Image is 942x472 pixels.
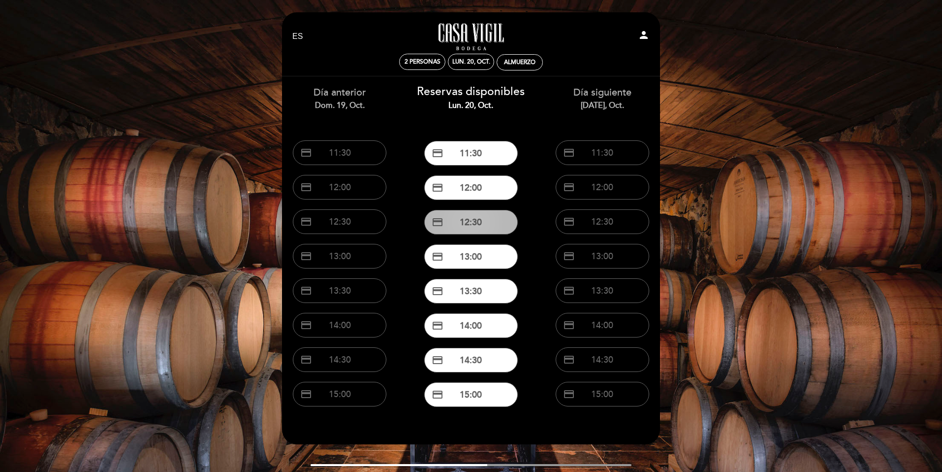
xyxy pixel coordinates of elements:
[504,59,535,66] div: Almuerzo
[556,347,649,372] button: credit_card 14:30
[293,175,386,200] button: credit_card 12:00
[300,319,312,331] span: credit_card
[556,313,649,337] button: credit_card 14:00
[300,250,312,262] span: credit_card
[432,320,443,332] span: credit_card
[556,382,649,406] button: credit_card 15:00
[432,389,443,401] span: credit_card
[293,313,386,337] button: credit_card 14:00
[293,209,386,234] button: credit_card 12:30
[300,388,312,400] span: credit_card
[293,347,386,372] button: credit_card 14:30
[300,181,312,193] span: credit_card
[556,244,649,269] button: credit_card 13:00
[424,313,518,338] button: credit_card 14:00
[556,140,649,165] button: credit_card 11:30
[293,244,386,269] button: credit_card 13:00
[405,58,440,66] span: 2 personas
[424,175,518,200] button: credit_card 12:00
[300,354,312,366] span: credit_card
[452,58,490,66] div: lun. 20, oct.
[432,147,443,159] span: credit_card
[424,348,518,372] button: credit_card 14:30
[300,216,312,228] span: credit_card
[282,86,398,111] div: Día anterior
[413,84,530,111] div: Reservas disponibles
[424,210,518,235] button: credit_card 12:30
[563,319,575,331] span: credit_card
[563,250,575,262] span: credit_card
[293,140,386,165] button: credit_card 11:30
[424,382,518,407] button: credit_card 15:00
[300,147,312,159] span: credit_card
[544,86,660,111] div: Día siguiente
[293,278,386,303] button: credit_card 13:30
[563,285,575,297] span: credit_card
[293,382,386,406] button: credit_card 15:00
[432,354,443,366] span: credit_card
[409,23,533,50] a: Casa Vigil - Restaurante
[424,279,518,303] button: credit_card 13:30
[413,100,530,111] div: lun. 20, oct.
[424,141,518,166] button: credit_card 11:30
[282,100,398,111] div: dom. 19, oct.
[563,388,575,400] span: credit_card
[556,175,649,200] button: credit_card 12:00
[432,182,443,194] span: credit_card
[432,251,443,263] span: credit_card
[556,209,649,234] button: credit_card 12:30
[300,285,312,297] span: credit_card
[544,100,660,111] div: [DATE], oct.
[638,29,650,44] button: person
[638,29,650,41] i: person
[563,181,575,193] span: credit_card
[563,354,575,366] span: credit_card
[563,147,575,159] span: credit_card
[424,244,518,269] button: credit_card 13:00
[556,278,649,303] button: credit_card 13:30
[432,285,443,297] span: credit_card
[563,216,575,228] span: credit_card
[432,216,443,228] span: credit_card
